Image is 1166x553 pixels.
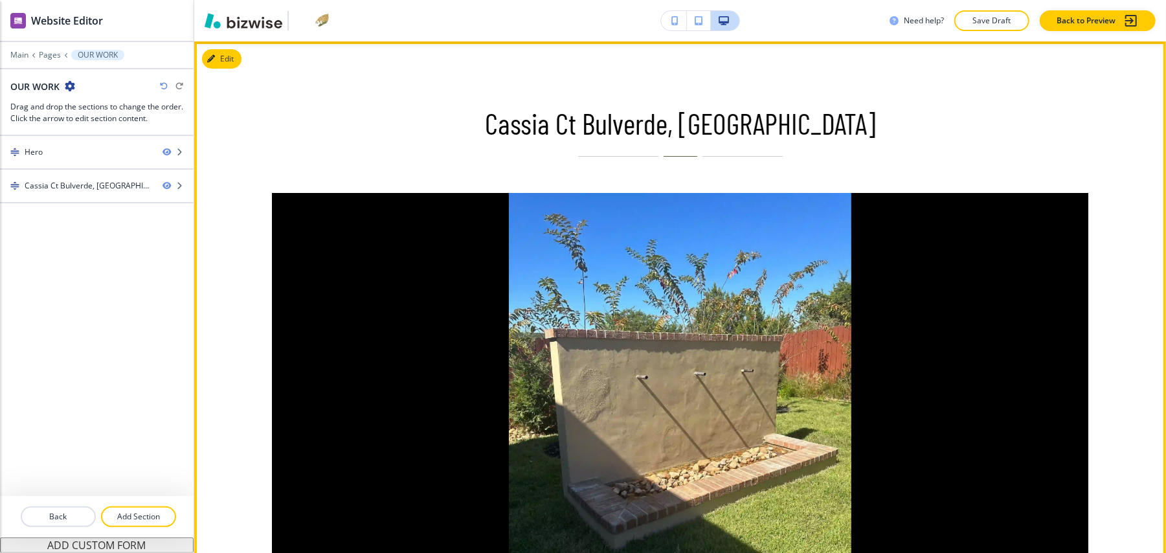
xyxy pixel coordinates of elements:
h3: Drag and drop the sections to change the order. Click the arrow to edit section content. [10,101,183,124]
p: Back [22,511,95,523]
div: Cassia Ct Bulverde, TX [25,180,152,192]
button: Edit [202,49,241,69]
p: OUR WORK [78,51,118,60]
img: Bizwise Logo [205,13,282,28]
p: Save Draft [971,15,1013,27]
h2: OUR WORK [10,80,60,93]
p: Back to Preview [1057,15,1116,27]
button: Back to Preview [1040,10,1156,31]
button: Save Draft [954,10,1029,31]
button: Back [21,506,96,527]
h2: Website Editor [31,13,103,28]
p: Add Section [102,511,175,523]
img: Drag [10,148,19,157]
button: Add Section [101,506,176,527]
button: OUR WORK [71,50,124,60]
img: Drag [10,181,19,190]
img: editor icon [10,13,26,28]
img: Your Logo [294,13,329,28]
button: Pages [39,51,61,60]
div: Hero [25,146,43,158]
h3: Need help? [904,15,944,27]
p: Cassia Ct Bulverde, [GEOGRAPHIC_DATA] [476,106,884,141]
button: Main [10,51,28,60]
